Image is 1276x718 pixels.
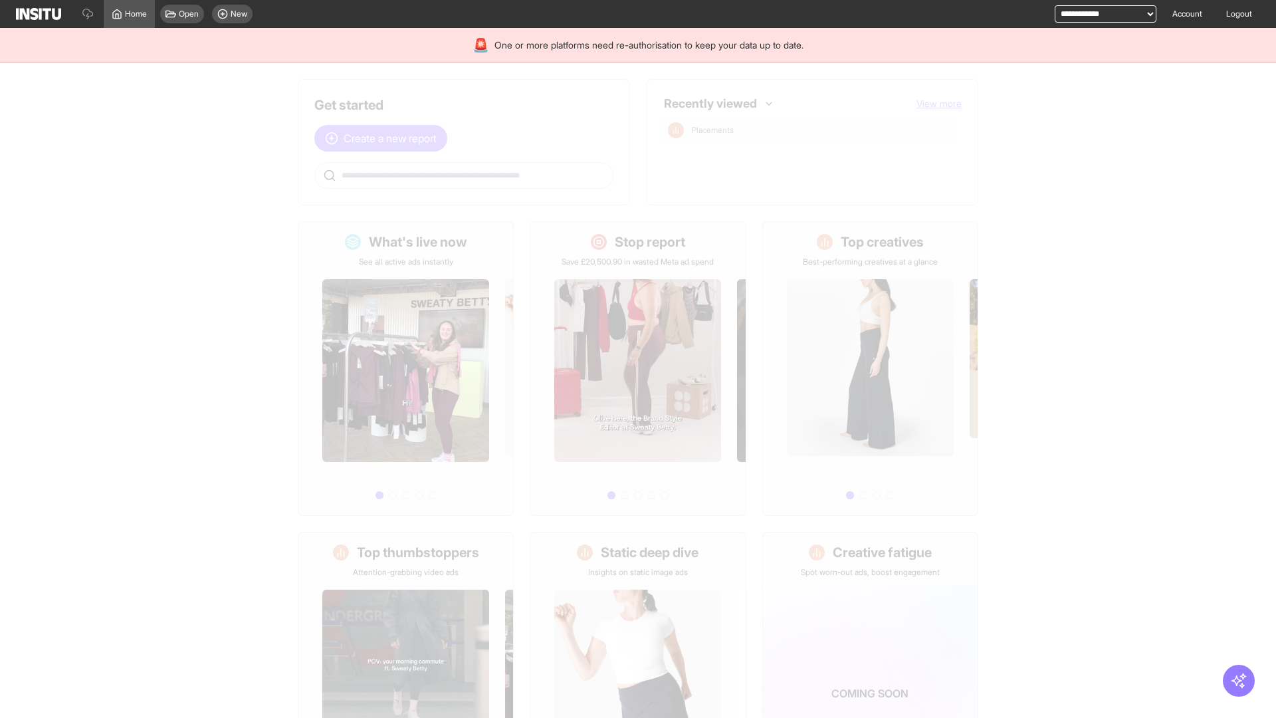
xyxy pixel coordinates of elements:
[16,8,61,20] img: Logo
[179,9,199,19] span: Open
[494,39,803,52] span: One or more platforms need re-authorisation to keep your data up to date.
[473,36,489,55] div: 🚨
[231,9,247,19] span: New
[125,9,147,19] span: Home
